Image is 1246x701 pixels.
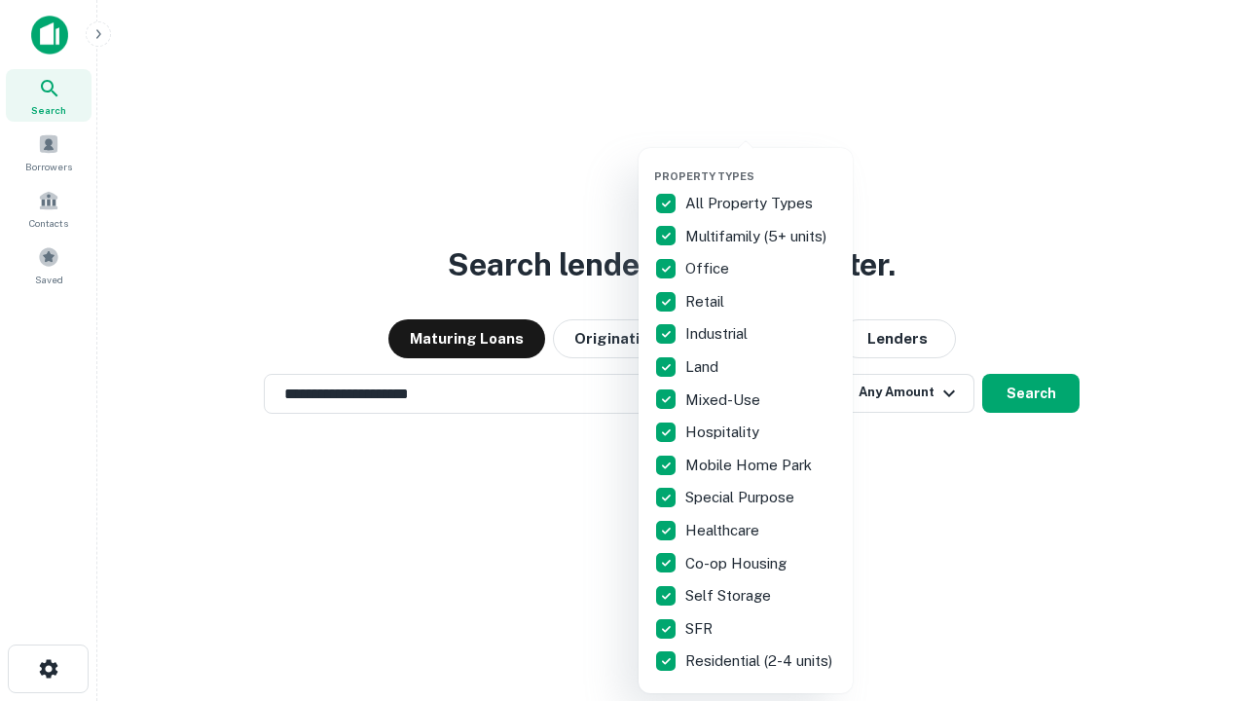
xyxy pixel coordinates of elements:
p: Industrial [685,322,751,346]
p: Multifamily (5+ units) [685,225,830,248]
span: Property Types [654,170,754,182]
p: Mobile Home Park [685,454,816,477]
p: Special Purpose [685,486,798,509]
p: Self Storage [685,584,775,608]
p: Hospitality [685,421,763,444]
p: Residential (2-4 units) [685,649,836,673]
p: Mixed-Use [685,388,764,412]
p: SFR [685,617,716,641]
p: Land [685,355,722,379]
p: All Property Types [685,192,817,215]
p: Healthcare [685,519,763,542]
p: Co-op Housing [685,552,790,575]
p: Office [685,257,733,280]
iframe: Chat Widget [1149,545,1246,639]
p: Retail [685,290,728,314]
